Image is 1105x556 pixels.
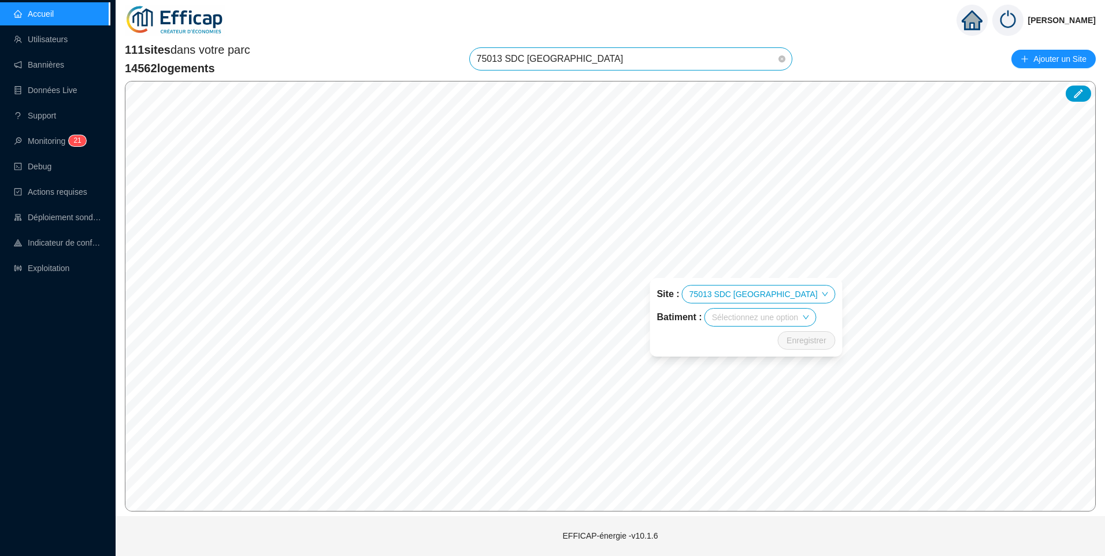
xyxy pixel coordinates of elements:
span: down [822,291,829,298]
span: EFFICAP-énergie - v10.1.6 [563,531,658,540]
sup: 21 [69,135,86,146]
span: 2 [73,136,77,144]
span: close-circle [778,55,785,62]
span: 75013 SDC CAP SUD [689,286,828,303]
a: homeAccueil [14,9,54,18]
span: 14562 logements [125,60,250,76]
a: codeDebug [14,162,51,171]
span: dans votre parc [125,42,250,58]
span: check-square [14,188,22,196]
span: 75013 SDC CAP SUD [477,48,785,70]
a: monitorMonitoring21 [14,136,83,146]
span: Batiment : [657,310,702,324]
a: heat-mapIndicateur de confort [14,238,102,247]
a: slidersExploitation [14,264,69,273]
span: down [802,314,809,321]
span: home [962,10,982,31]
span: Site : [657,287,679,301]
span: [PERSON_NAME] [1028,2,1096,39]
button: Enregistrer [777,331,835,350]
span: 1 [77,136,81,144]
a: clusterDéploiement sondes [14,213,102,222]
a: notificationBannières [14,60,64,69]
img: power [992,5,1024,36]
a: teamUtilisateurs [14,35,68,44]
span: 111 sites [125,43,170,56]
span: Actions requises [28,187,87,197]
a: databaseDonnées Live [14,86,77,95]
canvas: Map [125,81,1095,511]
a: questionSupport [14,111,56,120]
